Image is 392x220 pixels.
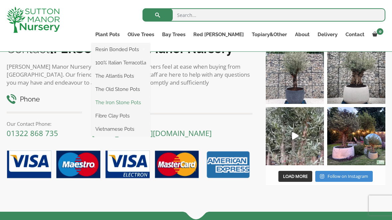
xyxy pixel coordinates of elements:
a: Delivery [314,30,342,39]
a: The Iron Stone Pots [91,98,150,108]
input: Search... [143,8,385,22]
a: The Atlantis Pots [91,71,150,81]
p: [PERSON_NAME] Manor Nursery aim to make all customers feel at ease when buying from [GEOGRAPHIC_D... [7,63,252,87]
a: Play [266,107,324,165]
img: “The poetry of nature is never dead” 🪴🫒 A stunning beautiful customer photo has been sent into us... [327,107,385,165]
img: New arrivals Monday morning of beautiful olive trees 🤩🤩 The weather is beautiful this summer, gre... [266,107,324,165]
a: Bay Trees [158,30,189,39]
img: Check out this beauty we potted at our nursery today ❤️‍🔥 A huge, ancient gnarled Olive tree plan... [327,46,385,104]
img: A beautiful multi-stem Spanish Olive tree potted in our luxurious fibre clay pots 😍😍 [266,46,324,104]
h4: Email [92,96,252,106]
svg: Play [292,132,299,140]
a: Fibre Clay Pots [91,111,150,121]
p: Our Contact Phone: [7,120,82,128]
h4: Phone [7,94,82,105]
a: [EMAIL_ADDRESS][DOMAIN_NAME] [92,128,212,138]
span: Load More [283,173,308,179]
a: 0 [368,30,385,39]
b: [PERSON_NAME] Manor Nursery [50,42,233,56]
img: payment-options.png [2,147,252,183]
a: Resin Bonded Pots [91,44,150,54]
a: 01322 868 735 [7,128,58,138]
svg: Instagram [320,174,324,179]
a: Vietnamese Pots [91,124,150,134]
h2: Contact [7,42,252,56]
a: Topiary&Other [248,30,291,39]
a: Plant Pots [91,30,124,39]
a: Red [PERSON_NAME] [189,30,248,39]
button: Load More [278,171,312,182]
a: Contact [342,30,368,39]
a: The Old Stone Pots [91,84,150,94]
p: Our Contact Email: [92,121,252,129]
a: 100% Italian Terracotta [91,58,150,68]
a: Instagram Follow on Instagram [315,171,373,182]
span: Follow on Instagram [328,173,368,179]
img: logo [7,7,60,33]
span: 0 [377,28,383,35]
a: Olive Trees [124,30,158,39]
a: About [291,30,314,39]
